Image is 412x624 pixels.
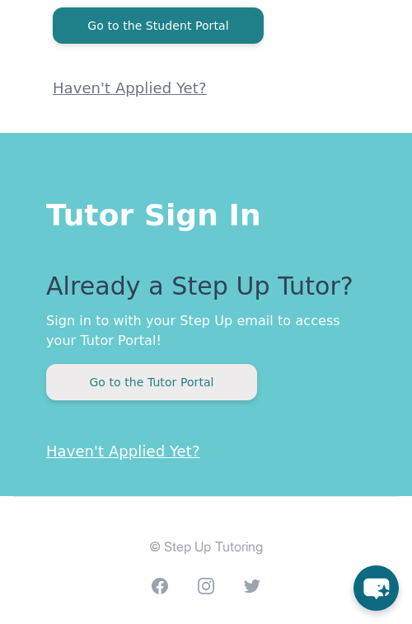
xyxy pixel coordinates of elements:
[46,311,366,351] p: Sign in to with your Step Up email to access your Tutor Portal!
[13,537,399,556] p: © Step Up Tutoring
[46,272,366,311] p: Already a Step Up Tutor?
[53,7,264,44] button: Go to the Student Portal
[53,79,207,97] a: Haven't Applied Yet?
[46,442,200,460] a: Haven't Applied Yet?
[353,565,399,611] button: chat-button
[46,374,257,390] a: Go to the Tutor Portal
[46,364,257,400] button: Go to the Tutor Portal
[53,17,264,33] a: Go to the Student Portal
[46,192,366,232] h1: Tutor Sign In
